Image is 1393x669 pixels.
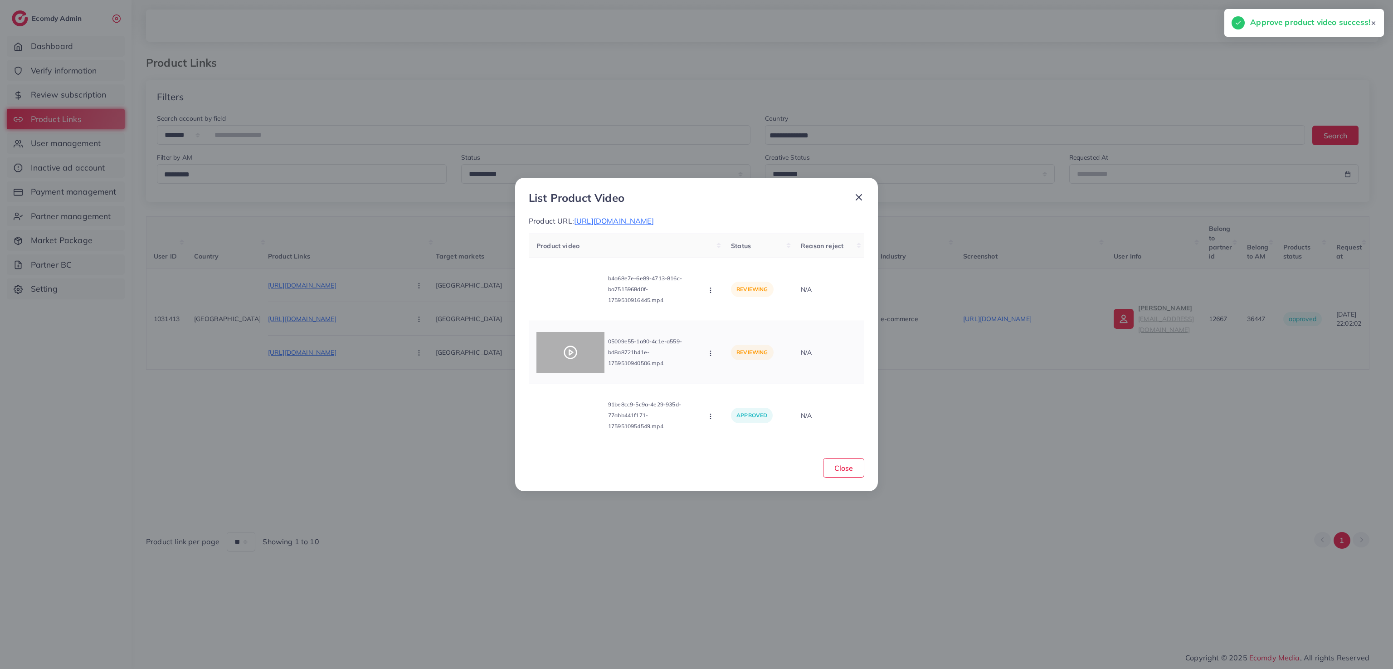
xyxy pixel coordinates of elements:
[574,216,654,225] span: [URL][DOMAIN_NAME]
[801,284,857,295] p: N/A
[801,410,857,421] p: N/A
[731,242,751,250] span: Status
[529,191,624,205] h3: List Product Video
[801,347,857,358] p: N/A
[823,458,864,478] button: Close
[529,215,864,226] p: Product URL:
[731,282,773,297] p: reviewing
[608,273,699,306] p: b4a68e7e-6e89-4713-816c-ba7515968d0f-1759510916445.mp4
[834,464,853,473] span: Close
[801,242,843,250] span: Reason reject
[608,399,699,432] p: 91be8cc9-5c9a-4e29-935d-77abb441f171-1759510954549.mp4
[731,345,773,360] p: reviewing
[731,408,773,423] p: approved
[1250,16,1370,28] h5: Approve product video success!
[536,242,580,250] span: Product video
[608,336,699,369] p: 05009e55-1a90-4c1e-a559-bd8a8721b41e-1759510940506.mp4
